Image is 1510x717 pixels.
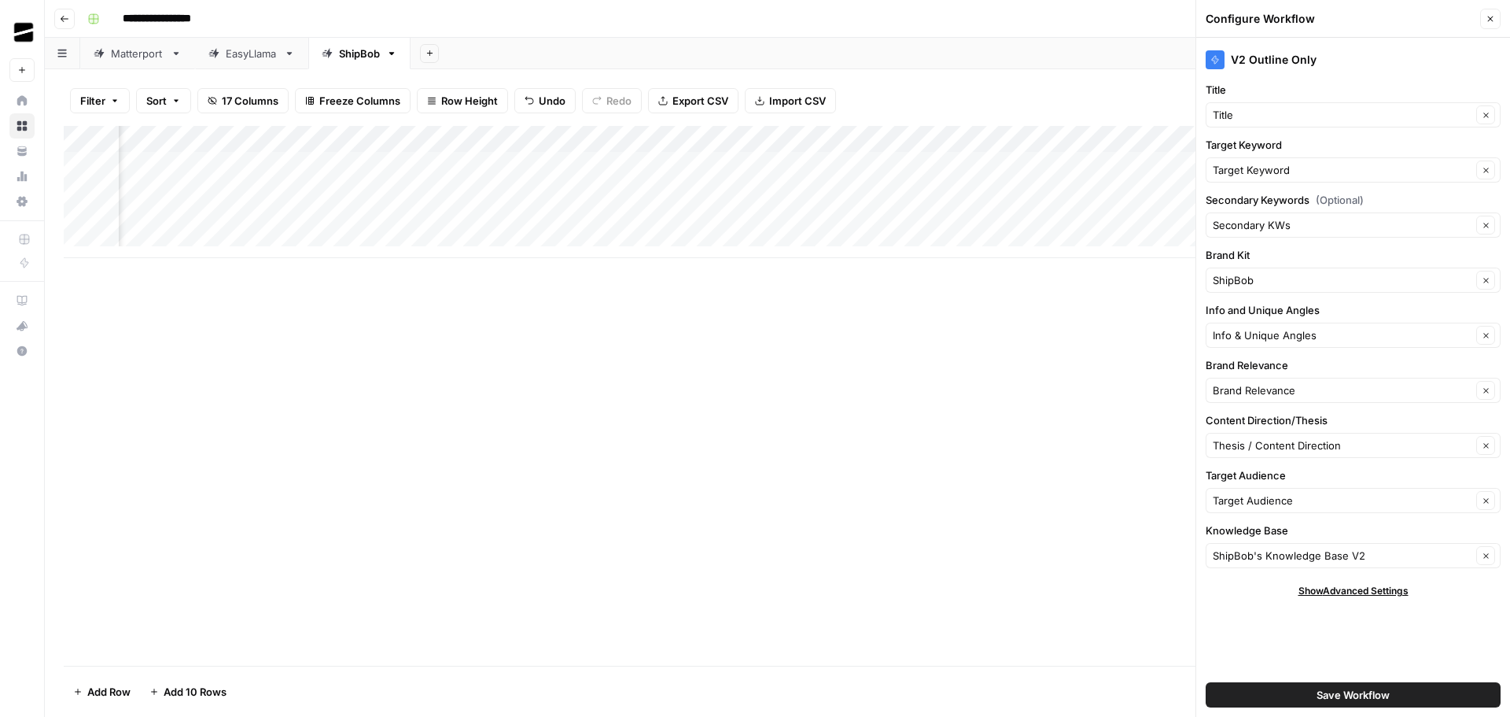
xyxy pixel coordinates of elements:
span: Import CSV [769,93,826,109]
input: Title [1213,107,1471,123]
label: Info and Unique Angles [1206,302,1501,318]
a: Browse [9,113,35,139]
label: Target Keyword [1206,137,1501,153]
button: 17 Columns [197,88,289,113]
span: Add Row [87,684,131,700]
button: Filter [70,88,130,113]
button: Undo [514,88,576,113]
input: Secondary KWs [1213,217,1471,233]
input: Target Audience [1213,493,1471,508]
div: EasyLlama [226,46,278,61]
a: Settings [9,189,35,214]
button: Add Row [64,679,140,704]
img: OGM Logo [9,18,38,46]
a: Home [9,88,35,113]
label: Knowledge Base [1206,523,1501,538]
a: Matterport [80,38,195,69]
button: Add 10 Rows [140,679,236,704]
span: Row Height [441,93,498,109]
button: Sort [136,88,191,113]
div: ShipBob [339,46,380,61]
div: What's new? [10,314,34,338]
label: Brand Relevance [1206,357,1501,373]
a: ShipBob [308,38,411,69]
label: Target Audience [1206,468,1501,483]
label: Secondary Keywords [1206,192,1501,208]
div: Matterport [111,46,164,61]
button: Freeze Columns [295,88,411,113]
span: Redo [606,93,632,109]
input: Target Keyword [1213,162,1471,178]
input: Brand Relevance [1213,383,1471,398]
span: Show Advanced Settings [1298,584,1409,598]
span: Save Workflow [1317,687,1390,703]
span: Add 10 Rows [164,684,226,700]
span: Export CSV [672,93,728,109]
span: 17 Columns [222,93,278,109]
span: Filter [80,93,105,109]
label: Brand Kit [1206,247,1501,263]
label: Title [1206,82,1501,98]
button: Help + Support [9,338,35,364]
a: Usage [9,164,35,189]
span: Freeze Columns [319,93,400,109]
button: Row Height [417,88,508,113]
input: Info & Unique Angles [1213,327,1471,343]
a: Your Data [9,139,35,164]
button: Import CSV [745,88,836,113]
button: Save Workflow [1206,682,1501,708]
button: What's new? [9,313,35,338]
button: Workspace: OGM [9,13,35,52]
span: Undo [539,93,565,109]
span: (Optional) [1316,192,1364,208]
button: Export CSV [648,88,738,113]
input: ShipBob's Knowledge Base V2 [1213,548,1471,564]
a: EasyLlama [195,38,308,69]
span: Sort [146,93,167,109]
button: Redo [582,88,642,113]
div: V2 Outline Only [1206,50,1501,69]
input: ShipBob [1213,272,1471,288]
input: Thesis / Content Direction [1213,438,1471,453]
label: Content Direction/Thesis [1206,412,1501,428]
a: AirOps Academy [9,288,35,313]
